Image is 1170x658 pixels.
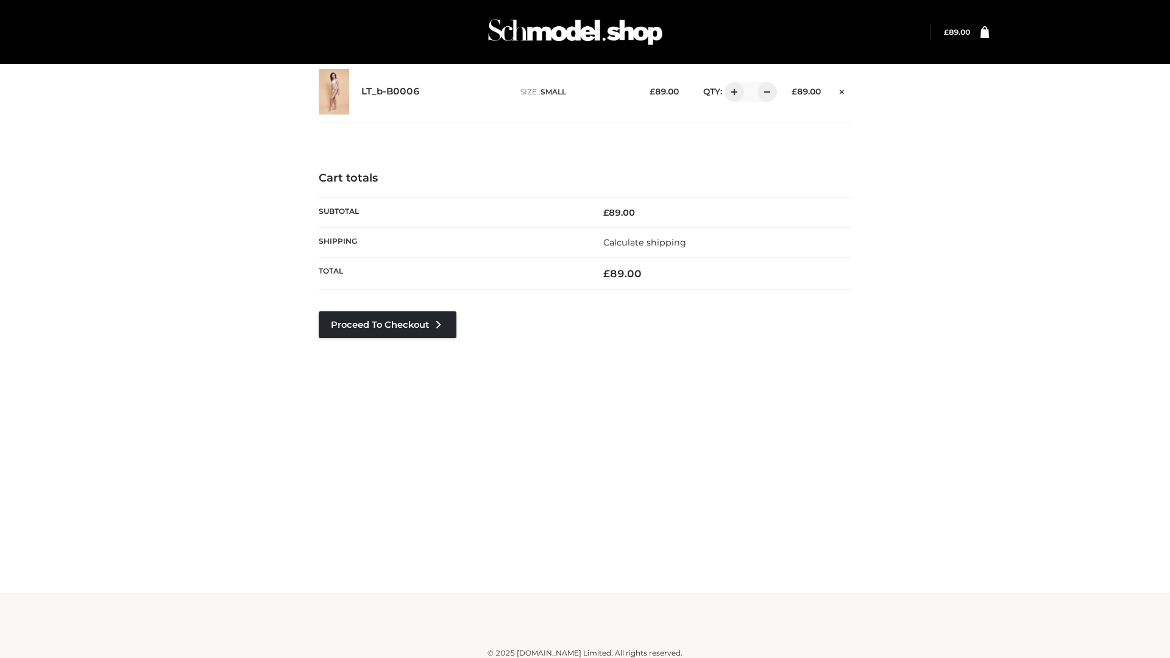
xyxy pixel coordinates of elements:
bdi: 89.00 [603,207,635,218]
bdi: 89.00 [603,267,642,280]
th: Total [319,258,585,290]
th: Shipping [319,227,585,257]
a: LT_b-B0006 [361,86,420,97]
span: £ [792,87,797,96]
h4: Cart totals [319,172,851,185]
th: Subtotal [319,197,585,227]
p: size : [520,87,631,97]
img: LT_b-B0006 - SMALL [319,69,349,115]
a: Proceed to Checkout [319,311,456,338]
a: Remove this item [833,82,851,98]
span: £ [944,27,949,37]
bdi: 89.00 [792,87,821,96]
div: QTY: [691,82,773,102]
span: SMALL [541,87,566,96]
img: Schmodel Admin 964 [484,8,667,56]
span: £ [603,207,609,218]
span: £ [650,87,655,96]
a: Calculate shipping [603,237,686,248]
a: £89.00 [944,27,970,37]
bdi: 89.00 [650,87,679,96]
span: £ [603,267,610,280]
bdi: 89.00 [944,27,970,37]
